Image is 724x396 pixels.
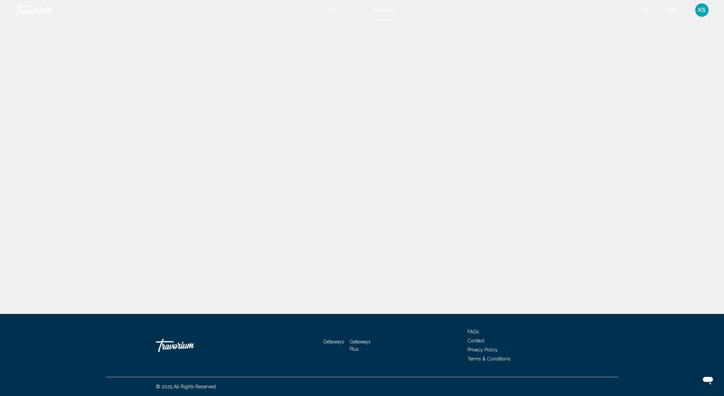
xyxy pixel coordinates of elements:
[644,8,650,13] span: en
[667,8,677,13] span: USD
[667,6,683,15] button: Change currency
[13,3,321,17] a: Travorium
[698,7,706,13] span: KS
[372,7,397,13] a: Getaways
[156,335,223,355] a: Travorium
[468,338,484,343] a: Contact
[323,339,344,344] a: Getaways
[468,356,510,361] a: Terms & Conditions
[693,3,711,17] button: User Menu
[156,384,217,389] span: © 2025 All Rights Reserved.
[350,339,371,352] a: Getaways Plus
[468,347,498,352] a: Privacy Policy
[644,6,657,15] button: Change language
[468,329,479,334] a: FAQs
[327,7,359,13] a: Getaways Plus
[697,369,719,391] iframe: Кнопка запуска окна обмена сообщениями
